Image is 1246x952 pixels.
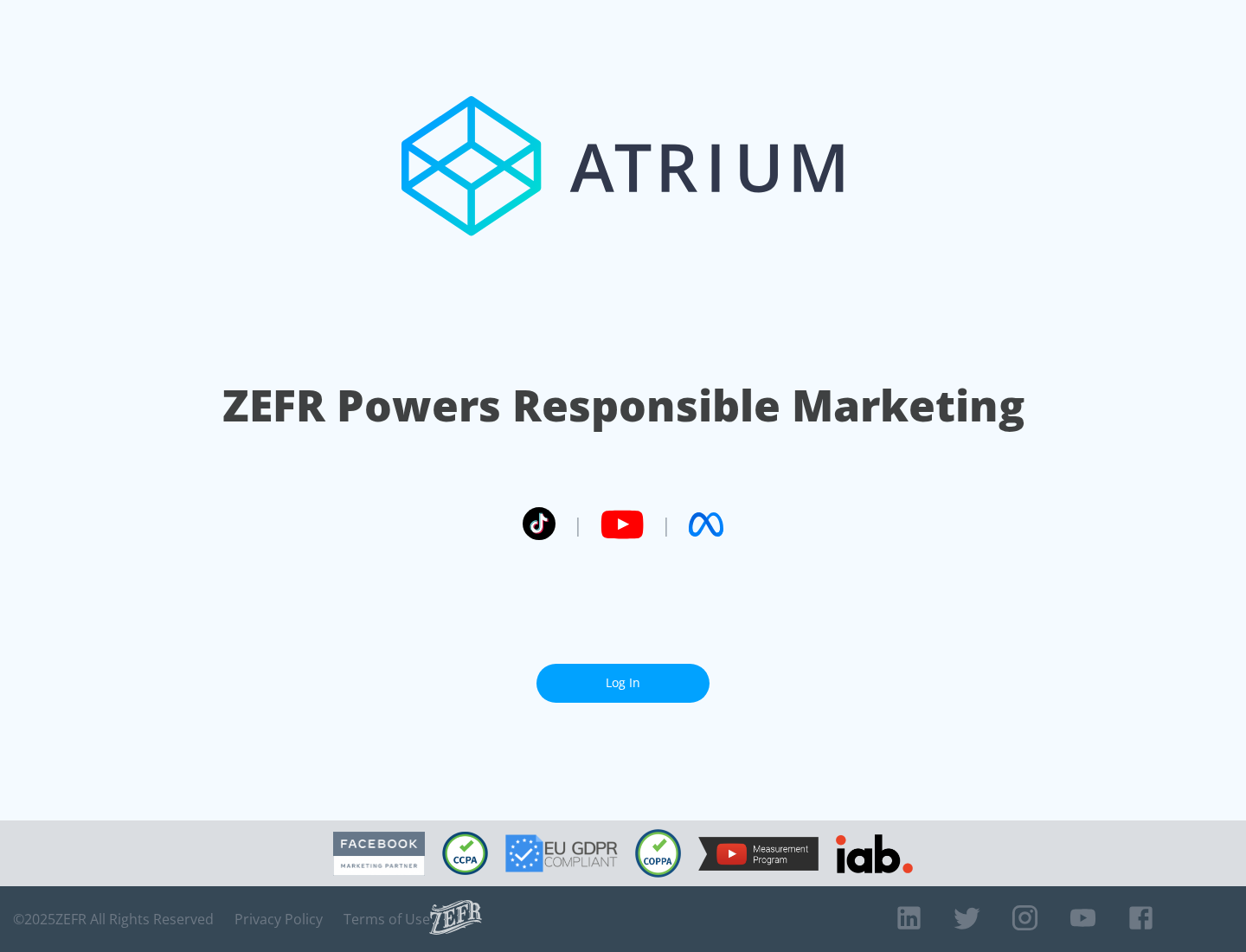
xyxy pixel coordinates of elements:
img: YouTube Measurement Program [698,837,819,871]
span: © 2025 ZEFR All Rights Reserved [13,910,214,928]
span: | [573,511,583,537]
img: COPPA Compliant [635,829,681,878]
a: Privacy Policy [234,910,323,928]
img: Facebook Marketing Partner [333,832,425,876]
img: CCPA Compliant [442,832,488,875]
a: Log In [536,664,710,703]
a: Terms of Use [344,910,430,928]
img: IAB [836,834,913,873]
img: GDPR Compliant [505,834,618,872]
span: | [661,511,671,537]
h1: ZEFR Powers Responsible Marketing [222,376,1024,435]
